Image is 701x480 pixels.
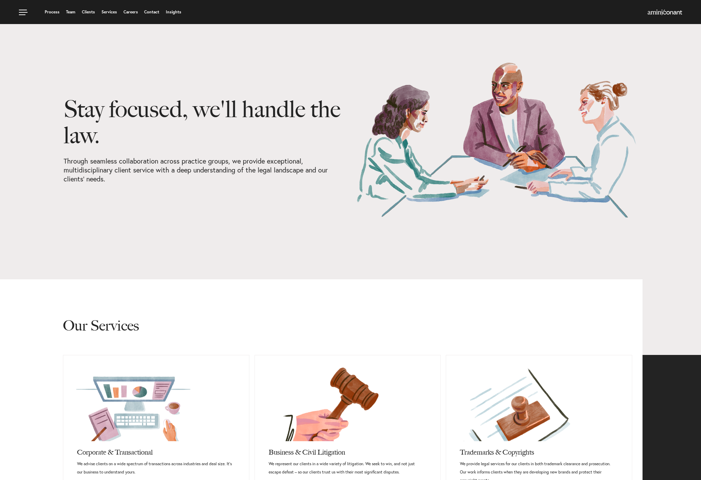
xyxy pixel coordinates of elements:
[648,10,682,15] img: Amini & Conant
[66,10,75,14] a: Team
[123,10,138,14] a: Careers
[64,96,345,157] h1: Stay focused, we'll handle the law.
[45,10,60,14] a: Process
[82,10,95,14] a: Clients
[63,279,632,355] h2: Our Services
[460,441,618,460] h3: Trademarks & Copyrights
[356,62,637,217] img: Our Services
[77,460,235,476] p: We advise clients on a wide spectrum of transactions across industries and deal size. It’s our bu...
[101,10,117,14] a: Services
[269,460,427,476] p: We represent our clients in a wide variety of litigation. We seek to win, and not just escape def...
[64,157,345,183] p: Through seamless collaboration across practice groups, we provide exceptional, multidisciplinary ...
[648,10,682,15] a: Home
[166,10,181,14] a: Insights
[269,441,427,460] h3: Business & Civil Litigation
[77,441,235,460] h3: Corporate & Transactional
[144,10,159,14] a: Contact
